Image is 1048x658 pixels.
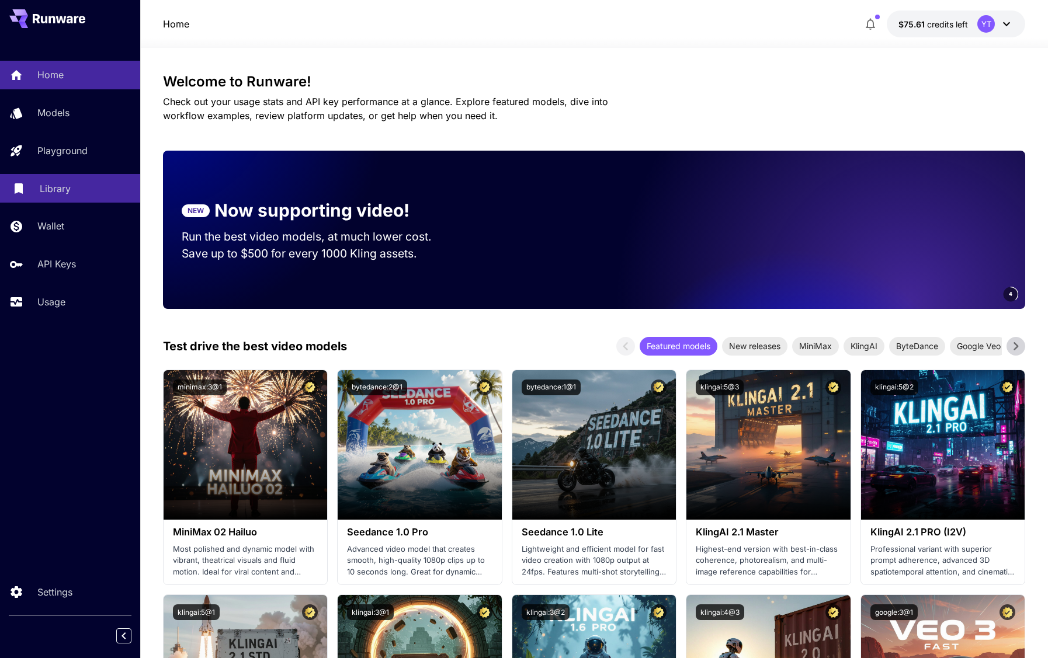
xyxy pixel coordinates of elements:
[347,544,492,578] p: Advanced video model that creates smooth, high-quality 1080p clips up to 10 seconds long. Great f...
[37,106,70,120] p: Models
[825,604,841,620] button: Certified Model – Vetted for best performance and includes a commercial license.
[37,295,65,309] p: Usage
[37,144,88,158] p: Playground
[173,604,220,620] button: klingai:5@1
[898,18,968,30] div: $75.60798
[522,604,570,620] button: klingai:3@2
[870,527,1015,538] h3: KlingAI 2.1 PRO (I2V)
[792,337,839,356] div: MiniMax
[696,380,744,395] button: klingai:5@3
[302,380,318,395] button: Certified Model – Vetted for best performance and includes a commercial license.
[696,527,841,538] h3: KlingAI 2.1 Master
[163,17,189,31] nav: breadcrumb
[214,197,410,224] p: Now supporting video!
[651,604,667,620] button: Certified Model – Vetted for best performance and includes a commercial license.
[792,340,839,352] span: MiniMax
[889,340,945,352] span: ByteDance
[116,628,131,643] button: Collapse sidebar
[302,604,318,620] button: Certified Model – Vetted for best performance and includes a commercial license.
[686,370,850,520] img: alt
[338,370,501,520] img: alt
[522,544,667,578] p: Lightweight and efficient model for fast video creation with 1080p output at 24fps. Features mult...
[347,380,407,395] button: bytedance:2@1
[696,604,744,620] button: klingai:4@3
[1000,380,1015,395] button: Certified Model – Vetted for best performance and includes a commercial license.
[477,380,492,395] button: Certified Model – Vetted for best performance and includes a commercial license.
[37,68,64,82] p: Home
[173,544,318,578] p: Most polished and dynamic model with vibrant, theatrical visuals and fluid motion. Ideal for vira...
[347,604,394,620] button: klingai:3@1
[512,370,676,520] img: alt
[844,337,884,356] div: KlingAI
[163,337,347,355] p: Test drive the best video models
[37,257,76,271] p: API Keys
[870,380,918,395] button: klingai:5@2
[164,370,327,520] img: alt
[870,544,1015,578] p: Professional variant with superior prompt adherence, advanced 3D spatiotemporal attention, and ci...
[182,228,454,245] p: Run the best video models, at much lower cost.
[640,337,717,356] div: Featured models
[1000,604,1015,620] button: Certified Model – Vetted for best performance and includes a commercial license.
[40,182,71,196] p: Library
[722,337,787,356] div: New releases
[696,544,841,578] p: Highest-end version with best-in-class coherence, photorealism, and multi-image reference capabil...
[173,527,318,538] h3: MiniMax 02 Hailuo
[522,527,667,538] h3: Seedance 1.0 Lite
[870,604,918,620] button: google:3@1
[950,340,1008,352] span: Google Veo
[844,340,884,352] span: KlingAI
[927,19,968,29] span: credits left
[347,527,492,538] h3: Seedance 1.0 Pro
[722,340,787,352] span: New releases
[188,206,204,216] p: NEW
[977,15,995,33] div: YT
[522,380,581,395] button: bytedance:1@1
[861,370,1025,520] img: alt
[163,17,189,31] a: Home
[163,74,1025,90] h3: Welcome to Runware!
[125,625,140,646] div: Collapse sidebar
[640,340,717,352] span: Featured models
[825,380,841,395] button: Certified Model – Vetted for best performance and includes a commercial license.
[173,380,227,395] button: minimax:3@1
[651,380,667,395] button: Certified Model – Vetted for best performance and includes a commercial license.
[37,585,72,599] p: Settings
[887,11,1025,37] button: $75.60798YT
[163,96,608,121] span: Check out your usage stats and API key performance at a glance. Explore featured models, dive int...
[182,245,454,262] p: Save up to $500 for every 1000 Kling assets.
[477,604,492,620] button: Certified Model – Vetted for best performance and includes a commercial license.
[898,19,927,29] span: $75.61
[889,337,945,356] div: ByteDance
[37,219,64,233] p: Wallet
[950,337,1008,356] div: Google Veo
[1009,290,1012,298] span: 4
